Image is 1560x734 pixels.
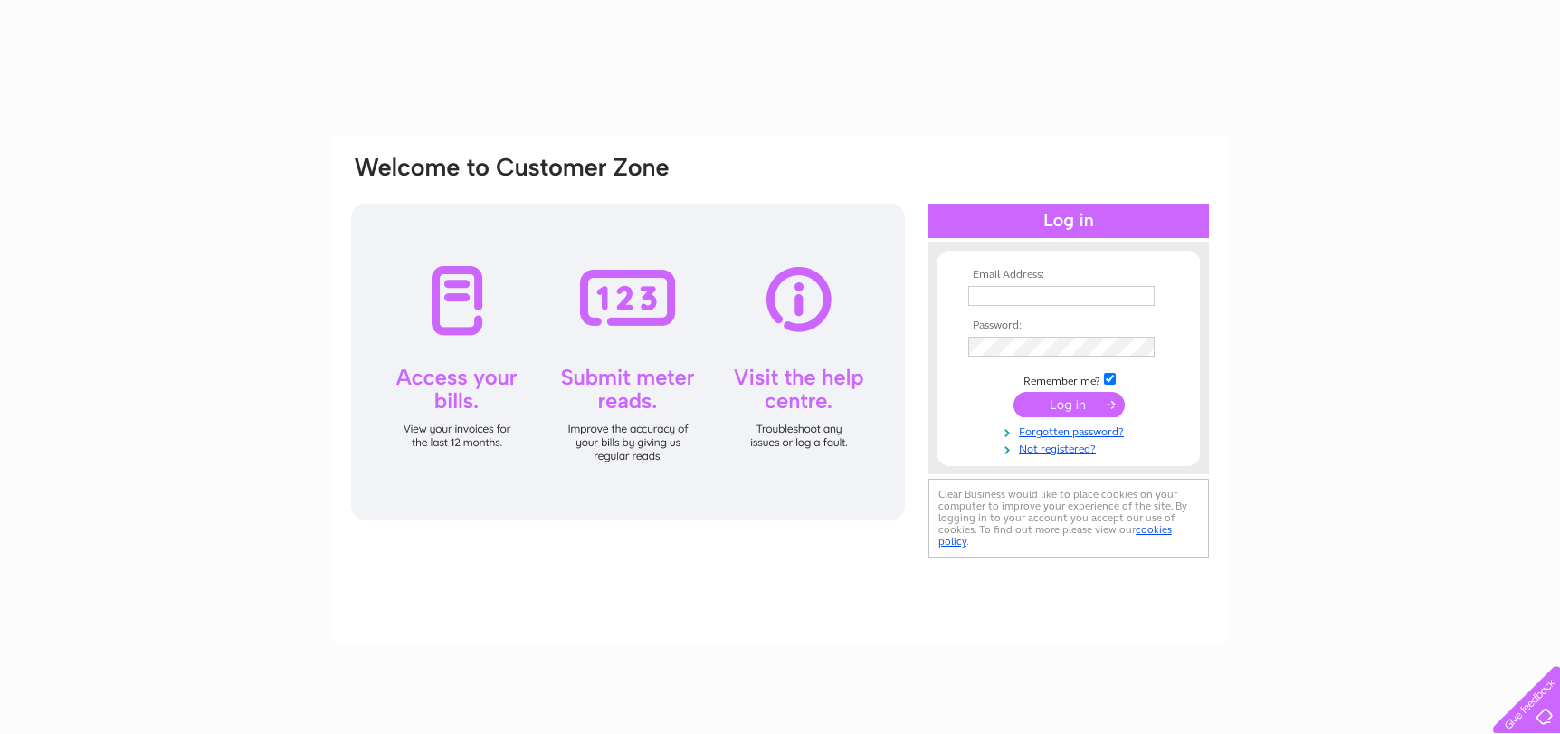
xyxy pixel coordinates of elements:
th: Email Address: [964,269,1174,281]
a: Not registered? [968,439,1174,456]
td: Remember me? [964,370,1174,388]
a: cookies policy [938,523,1172,548]
a: Forgotten password? [968,422,1174,439]
div: Clear Business would like to place cookies on your computer to improve your experience of the sit... [928,479,1209,558]
th: Password: [964,319,1174,332]
input: Submit [1013,392,1125,417]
